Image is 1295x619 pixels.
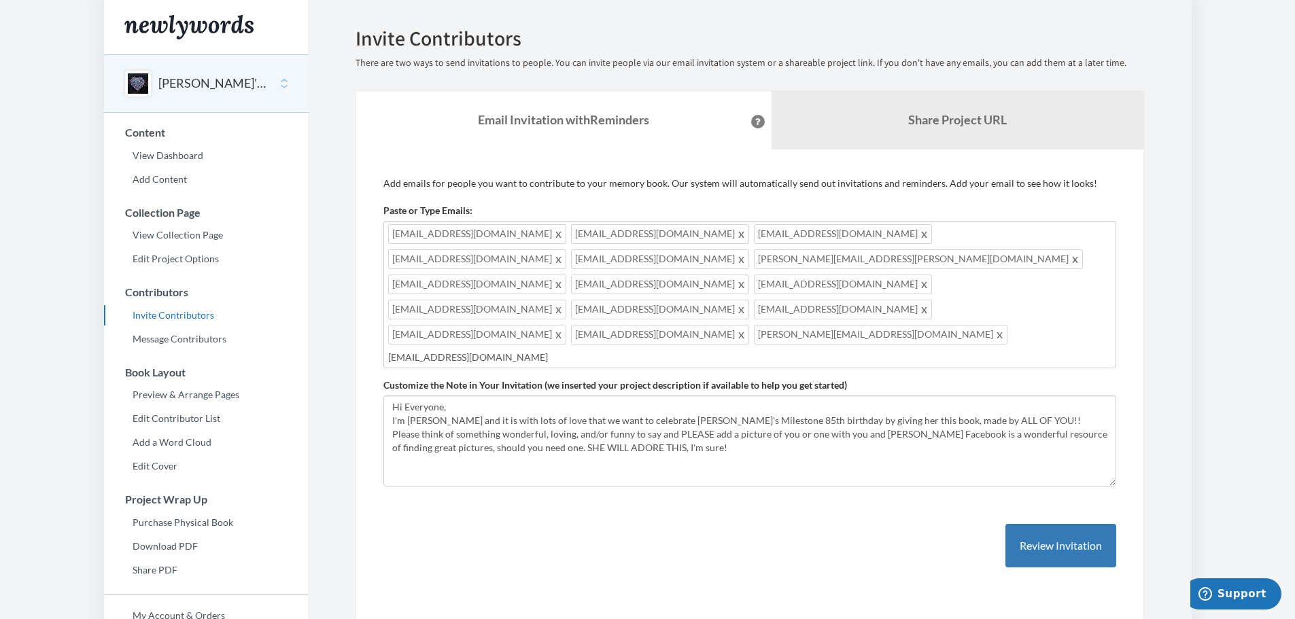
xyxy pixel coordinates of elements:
span: [EMAIL_ADDRESS][DOMAIN_NAME] [571,249,749,269]
span: [EMAIL_ADDRESS][DOMAIN_NAME] [388,275,566,294]
label: Customize the Note in Your Invitation (we inserted your project description if available to help ... [383,378,847,392]
a: Share PDF [104,560,308,580]
a: Edit Project Options [104,249,308,269]
h3: Contributors [105,286,308,298]
strong: Email Invitation with Reminders [478,112,649,127]
span: [PERSON_NAME][EMAIL_ADDRESS][PERSON_NAME][DOMAIN_NAME] [754,249,1083,269]
span: [EMAIL_ADDRESS][DOMAIN_NAME] [754,275,932,294]
a: Preview & Arrange Pages [104,385,308,405]
a: Invite Contributors [104,305,308,325]
span: [EMAIL_ADDRESS][DOMAIN_NAME] [571,300,749,319]
span: [EMAIL_ADDRESS][DOMAIN_NAME] [571,275,749,294]
span: [EMAIL_ADDRESS][DOMAIN_NAME] [388,224,566,244]
button: [PERSON_NAME]'S 85th BIRTHDAY [158,75,269,92]
span: [PERSON_NAME][EMAIL_ADDRESS][DOMAIN_NAME] [754,325,1007,344]
h3: Collection Page [105,207,308,219]
h3: Project Wrap Up [105,493,308,506]
iframe: Opens a widget where you can chat to one of our agents [1190,578,1281,612]
button: Review Invitation [1005,524,1116,568]
a: Edit Cover [104,456,308,476]
img: Newlywords logo [124,15,254,39]
a: Purchase Physical Book [104,512,308,533]
textarea: Hi Everyone, I'm [PERSON_NAME] and it is with lots of love that we want to celebrate [PERSON_NAME... [383,395,1116,487]
span: [EMAIL_ADDRESS][DOMAIN_NAME] [754,300,932,319]
a: Message Contributors [104,329,308,349]
span: [EMAIL_ADDRESS][DOMAIN_NAME] [571,325,749,344]
p: Add emails for people you want to contribute to your memory book. Our system will automatically s... [383,177,1116,190]
a: Add Content [104,169,308,190]
a: Download PDF [104,536,308,556]
span: [EMAIL_ADDRESS][DOMAIN_NAME] [388,325,566,344]
h3: Book Layout [105,366,308,378]
span: [EMAIL_ADDRESS][DOMAIN_NAME] [388,300,566,319]
span: [EMAIL_ADDRESS][DOMAIN_NAME] [754,224,932,244]
p: There are two ways to send invitations to people. You can invite people via our email invitation ... [356,56,1144,70]
span: [EMAIL_ADDRESS][DOMAIN_NAME] [388,249,566,269]
label: Paste or Type Emails: [383,204,472,217]
a: View Dashboard [104,145,308,166]
span: [EMAIL_ADDRESS][DOMAIN_NAME] [571,224,749,244]
input: Add contributor email(s) here... [388,350,1108,365]
h3: Content [105,126,308,139]
a: View Collection Page [104,225,308,245]
b: Share Project URL [908,112,1007,127]
a: Edit Contributor List [104,408,308,429]
a: Add a Word Cloud [104,432,308,453]
h2: Invite Contributors [356,27,1144,50]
